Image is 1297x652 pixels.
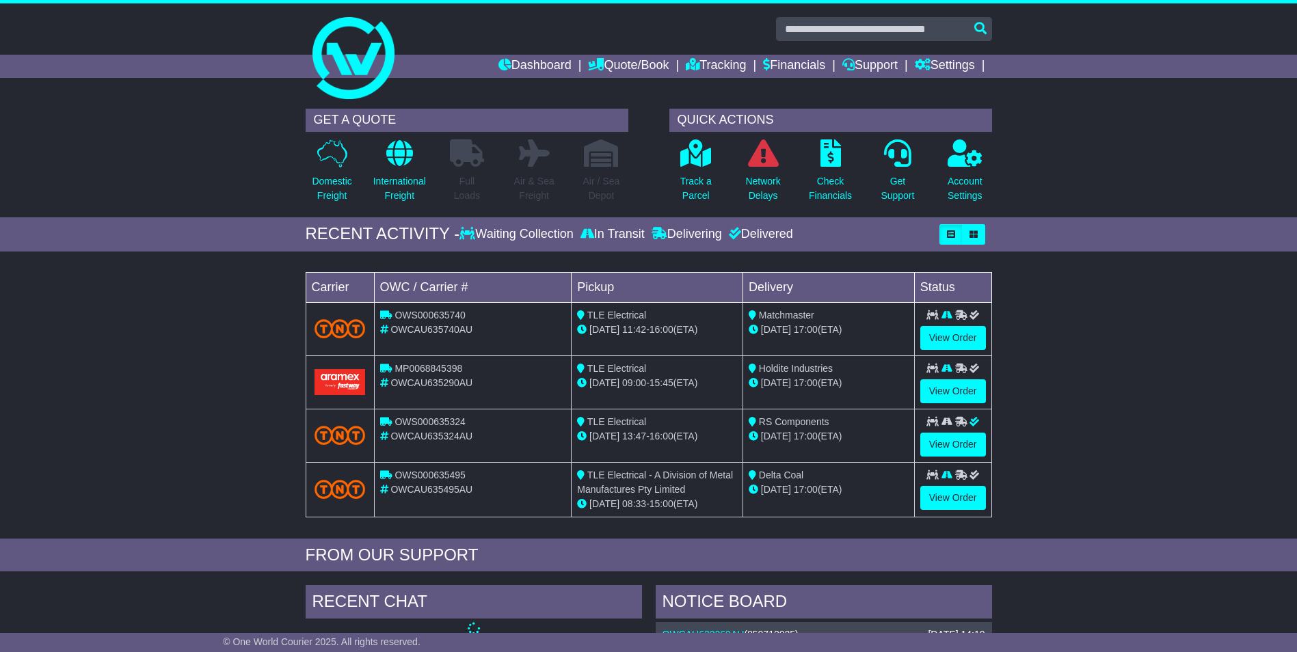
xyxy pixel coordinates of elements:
td: Carrier [306,272,374,302]
td: Delivery [743,272,914,302]
div: [DATE] 14:19 [928,629,985,640]
span: 850712025 [747,629,795,640]
span: [DATE] [761,484,791,495]
span: [DATE] [589,324,619,335]
span: MP0068845398 [395,363,462,374]
a: CheckFinancials [808,139,853,210]
span: OWCAU635290AU [390,377,472,388]
div: (ETA) [749,429,909,444]
p: Track a Parcel [680,174,712,203]
div: QUICK ACTIONS [669,109,992,132]
span: 13:47 [622,431,646,442]
div: (ETA) [749,376,909,390]
div: RECENT ACTIVITY - [306,224,460,244]
div: RECENT CHAT [306,585,642,622]
a: NetworkDelays [745,139,781,210]
a: Track aParcel [680,139,712,210]
div: (ETA) [749,483,909,497]
a: AccountSettings [947,139,983,210]
span: RS Components [759,416,829,427]
div: NOTICE BOARD [656,585,992,622]
a: DomesticFreight [311,139,352,210]
span: 15:00 [650,498,673,509]
a: View Order [920,326,986,350]
span: OWCAU635495AU [390,484,472,495]
div: Delivered [725,227,793,242]
p: Air & Sea Freight [514,174,554,203]
td: Pickup [572,272,743,302]
a: InternationalFreight [373,139,427,210]
span: 17:00 [794,484,818,495]
a: OWCAU632269AU [663,629,745,640]
span: 15:45 [650,377,673,388]
span: [DATE] [589,431,619,442]
span: 08:33 [622,498,646,509]
a: Support [842,55,898,78]
span: TLE Electrical [587,416,646,427]
a: GetSupport [880,139,915,210]
div: - (ETA) [577,497,737,511]
img: TNT_Domestic.png [315,480,366,498]
td: OWC / Carrier # [374,272,572,302]
div: - (ETA) [577,376,737,390]
span: Matchmaster [759,310,814,321]
span: [DATE] [761,324,791,335]
span: TLE Electrical - A Division of Metal Manufactures Pty Limited [577,470,733,495]
p: Account Settings [948,174,982,203]
span: [DATE] [589,498,619,509]
span: Delta Coal [759,470,803,480]
div: Waiting Collection [459,227,576,242]
span: 17:00 [794,431,818,442]
span: [DATE] [761,431,791,442]
div: (ETA) [749,323,909,337]
img: TNT_Domestic.png [315,426,366,444]
span: OWCAU635740AU [390,324,472,335]
div: ( ) [663,629,985,640]
p: International Freight [373,174,426,203]
p: Air / Sea Depot [583,174,620,203]
span: 17:00 [794,377,818,388]
span: 16:00 [650,324,673,335]
a: Quote/Book [588,55,669,78]
a: Dashboard [498,55,572,78]
span: OWS000635740 [395,310,466,321]
div: - (ETA) [577,429,737,444]
div: FROM OUR SUPPORT [306,545,992,565]
span: Holdite Industries [759,363,833,374]
span: TLE Electrical [587,363,646,374]
a: Settings [915,55,975,78]
a: Financials [763,55,825,78]
span: TLE Electrical [587,310,646,321]
img: Aramex.png [315,369,366,394]
a: View Order [920,486,986,510]
div: - (ETA) [577,323,737,337]
span: [DATE] [761,377,791,388]
a: View Order [920,433,986,457]
div: Delivering [648,227,725,242]
p: Full Loads [450,174,484,203]
span: OWS000635495 [395,470,466,480]
td: Status [914,272,991,302]
span: 09:00 [622,377,646,388]
span: OWCAU635324AU [390,431,472,442]
a: View Order [920,379,986,403]
span: OWS000635324 [395,416,466,427]
span: 11:42 [622,324,646,335]
img: TNT_Domestic.png [315,319,366,338]
p: Domestic Freight [312,174,351,203]
span: [DATE] [589,377,619,388]
p: Get Support [881,174,914,203]
div: GET A QUOTE [306,109,628,132]
p: Check Financials [809,174,852,203]
span: © One World Courier 2025. All rights reserved. [223,636,420,647]
span: 17:00 [794,324,818,335]
a: Tracking [686,55,746,78]
span: 16:00 [650,431,673,442]
div: In Transit [577,227,648,242]
p: Network Delays [745,174,780,203]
